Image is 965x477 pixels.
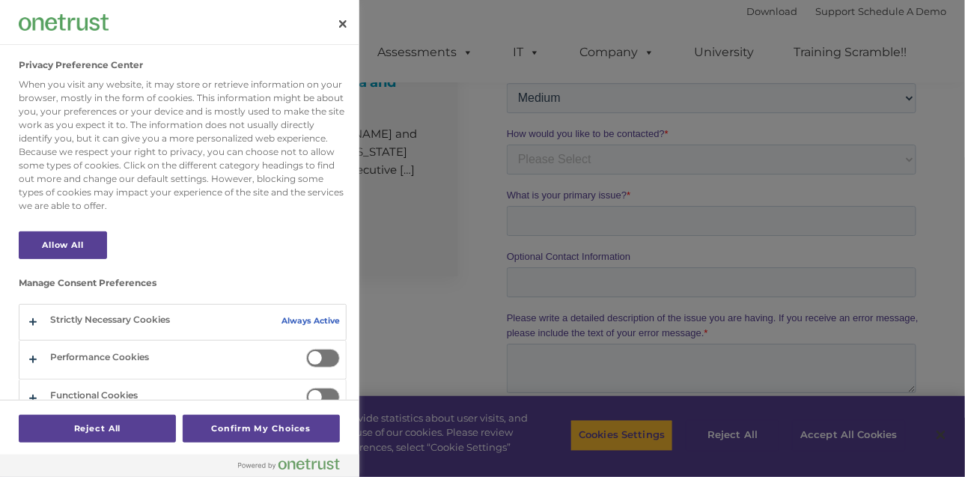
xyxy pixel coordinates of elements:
[208,160,272,171] span: Phone number
[19,7,109,37] div: Company Logo
[19,60,143,70] h2: Privacy Preference Center
[208,99,254,110] span: Last name
[183,415,340,443] button: Confirm My Choices
[19,415,176,443] button: Reject All
[238,458,340,470] img: Powered by OneTrust Opens in a new Tab
[19,14,109,30] img: Company Logo
[238,458,352,477] a: Powered by OneTrust Opens in a new Tab
[19,278,347,296] h3: Manage Consent Preferences
[19,78,347,213] div: When you visit any website, it may store or retrieve information on your browser, mostly in the f...
[326,7,359,40] button: Close
[19,231,107,259] button: Allow All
